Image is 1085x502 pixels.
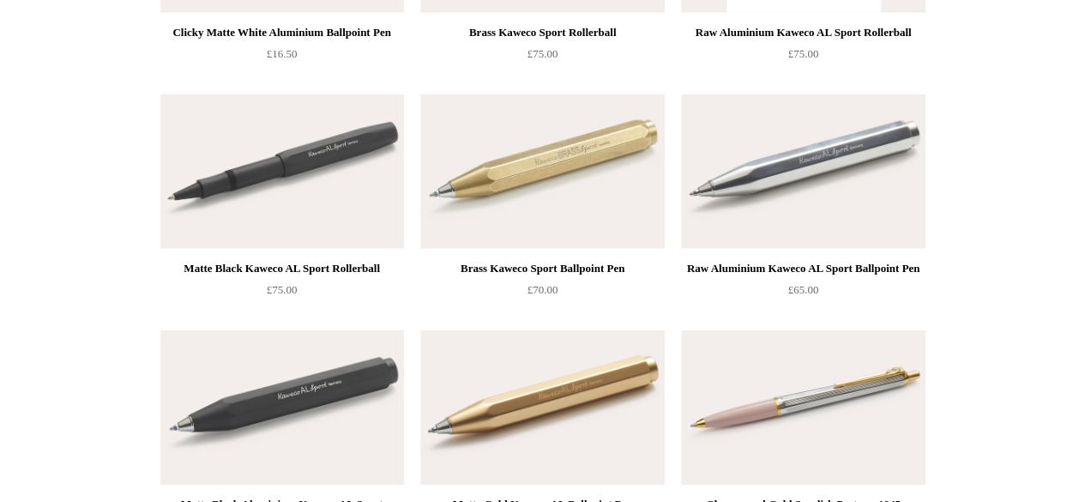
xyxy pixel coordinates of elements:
a: Clicky Matte White Aluminium Ballpoint Pen £16.50 [160,22,404,93]
img: Raw Aluminium Kaweco AL Sport Ballpoint Pen [681,94,925,249]
span: £75.00 [267,283,298,296]
div: Brass Kaweco Sport Ballpoint Pen [425,258,660,279]
span: £75.00 [527,47,558,60]
a: Matte Gold Kaweco AL Ballpoint Pen Matte Gold Kaweco AL Ballpoint Pen [420,330,664,485]
span: £70.00 [527,283,558,296]
div: Brass Kaweco Sport Rollerball [425,22,660,43]
img: Matte Gold Kaweco AL Ballpoint Pen [420,330,664,485]
div: Raw Aluminium Kaweco AL Sport Rollerball [685,22,920,43]
a: Raw Aluminium Kaweco AL Sport Ballpoint Pen Raw Aluminium Kaweco AL Sport Ballpoint Pen [681,94,925,249]
a: Raw Aluminium Kaweco AL Sport Rollerball £75.00 [681,22,925,93]
a: Brass Kaweco Sport Ballpoint Pen Brass Kaweco Sport Ballpoint Pen [420,94,664,249]
span: £75.00 [788,47,819,60]
a: Raw Aluminium Kaweco AL Sport Ballpoint Pen £65.00 [681,258,925,329]
img: Matte Black Aluminium Kaweco AL Sport Ballpoint Pen [160,330,404,485]
div: Matte Black Kaweco AL Sport Rollerball [165,258,400,279]
img: Brass Kaweco Sport Ballpoint Pen [420,94,664,249]
a: Matte Black Kaweco AL Sport Rollerball £75.00 [160,258,404,329]
span: £65.00 [788,283,819,296]
a: Matte Black Kaweco AL Sport Rollerball Matte Black Kaweco AL Sport Rollerball [160,94,404,249]
a: Brass Kaweco Sport Ballpoint Pen £70.00 [420,258,664,329]
img: Matte Black Kaweco AL Sport Rollerball [160,94,404,249]
a: Brass Kaweco Sport Rollerball £75.00 [420,22,664,93]
a: Matte Black Aluminium Kaweco AL Sport Ballpoint Pen Matte Black Aluminium Kaweco AL Sport Ballpoi... [160,330,404,485]
span: £16.50 [267,47,298,60]
img: Chrome and Gold Swedish Postwar 1945 Ballpoint Pen, Pink [681,330,925,485]
a: Chrome and Gold Swedish Postwar 1945 Ballpoint Pen, Pink Chrome and Gold Swedish Postwar 1945 Bal... [681,330,925,485]
div: Raw Aluminium Kaweco AL Sport Ballpoint Pen [685,258,920,279]
div: Clicky Matte White Aluminium Ballpoint Pen [165,22,400,43]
